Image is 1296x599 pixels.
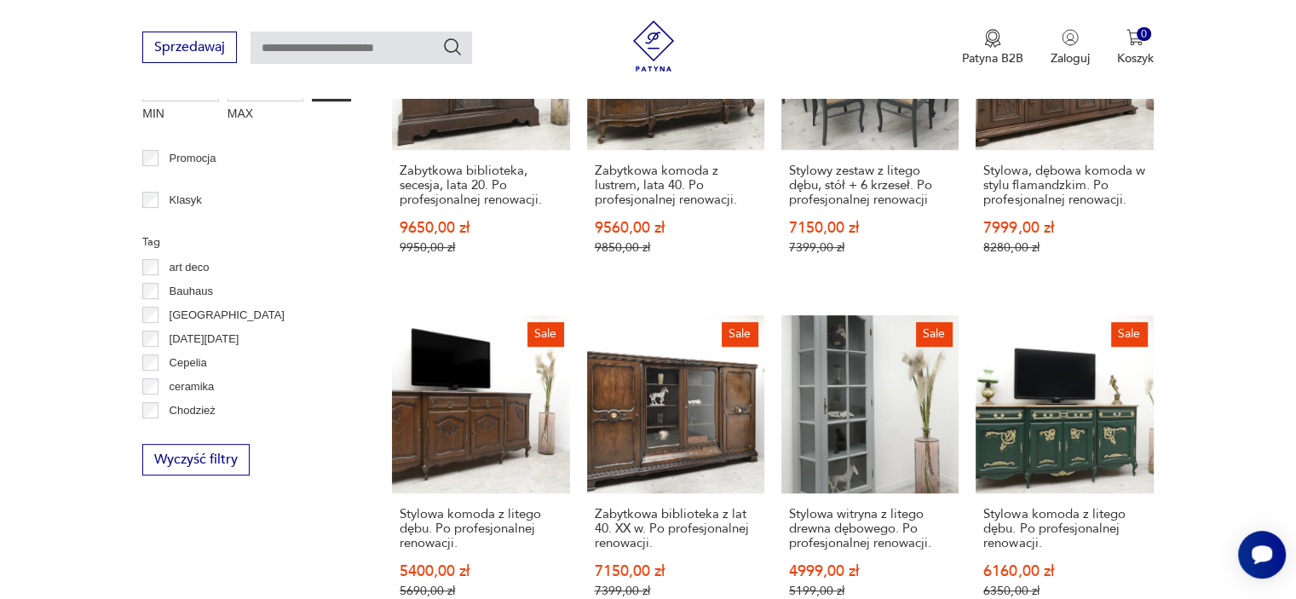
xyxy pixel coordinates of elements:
h3: Zabytkowa biblioteka, secesja, lata 20. Po profesjonalnej renowacji. [400,164,562,207]
p: 7399,00 zł [595,584,757,598]
p: [GEOGRAPHIC_DATA] [170,306,285,325]
div: 0 [1137,27,1151,42]
p: Koszyk [1117,50,1154,66]
p: 6160,00 zł [983,564,1145,579]
p: 5690,00 zł [400,584,562,598]
p: Bauhaus [170,282,213,301]
img: Ikonka użytkownika [1062,29,1079,46]
p: 7150,00 zł [789,221,951,235]
button: Sprzedawaj [142,32,237,63]
p: 5199,00 zł [789,584,951,598]
p: Chodzież [170,401,216,420]
p: Patyna B2B [962,50,1023,66]
h3: Stylowa komoda z litego dębu. Po profesjonalnej renowacji. [983,507,1145,550]
h3: Stylowa komoda z litego dębu. Po profesjonalnej renowacji. [400,507,562,550]
p: 4999,00 zł [789,564,951,579]
button: 0Koszyk [1117,29,1154,66]
button: Szukaj [442,37,463,57]
h3: Stylowa witryna z litego drewna dębowego. Po profesjonalnej renowacji. [789,507,951,550]
button: Wyczyść filtry [142,444,250,475]
h3: Zabytkowa komoda z lustrem, lata 40. Po profesjonalnej renowacji. [595,164,757,207]
h3: Zabytkowa biblioteka z lat 40. XX w. Po profesjonalnej renowacji. [595,507,757,550]
h3: Stylowy zestaw z litego dębu, stół + 6 krzeseł. Po profesjonalnej renowacji [789,164,951,207]
iframe: Smartsupp widget button [1238,531,1286,579]
p: Promocja [170,149,216,168]
p: 7399,00 zł [789,240,951,255]
p: 5400,00 zł [400,564,562,579]
p: Klasyk [170,191,202,210]
p: Cepelia [170,354,207,372]
label: MAX [228,101,304,129]
p: 9850,00 zł [595,240,757,255]
p: 7999,00 zł [983,221,1145,235]
p: ceramika [170,377,215,396]
p: 7150,00 zł [595,564,757,579]
h3: Stylowa, dębowa komoda w stylu flamandzkim. Po profesjonalnej renowacji. [983,164,1145,207]
button: Patyna B2B [962,29,1023,66]
p: 9950,00 zł [400,240,562,255]
p: 6350,00 zł [983,584,1145,598]
p: Tag [142,233,351,251]
label: MIN [142,101,219,129]
img: Ikona koszyka [1126,29,1143,46]
p: [DATE][DATE] [170,330,239,348]
p: 9560,00 zł [595,221,757,235]
p: Zaloguj [1051,50,1090,66]
p: art deco [170,258,210,277]
button: Zaloguj [1051,29,1090,66]
p: 8280,00 zł [983,240,1145,255]
p: Ćmielów [170,425,212,444]
a: Sprzedawaj [142,43,237,55]
img: Patyna - sklep z meblami i dekoracjami vintage [628,20,679,72]
a: Ikona medaluPatyna B2B [962,29,1023,66]
img: Ikona medalu [984,29,1001,48]
p: 9650,00 zł [400,221,562,235]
